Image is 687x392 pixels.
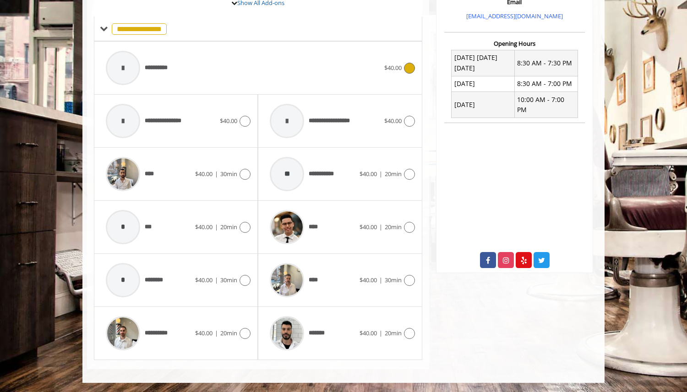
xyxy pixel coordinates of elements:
[452,50,515,76] td: [DATE] [DATE] [DATE]
[385,329,402,337] span: 20min
[385,276,402,284] span: 30min
[220,276,237,284] span: 30min
[195,329,213,337] span: $40.00
[215,170,218,178] span: |
[379,223,382,231] span: |
[360,329,377,337] span: $40.00
[215,329,218,337] span: |
[452,76,515,91] td: [DATE]
[215,276,218,284] span: |
[360,223,377,231] span: $40.00
[195,223,213,231] span: $40.00
[220,170,237,178] span: 30min
[452,92,515,118] td: [DATE]
[379,329,382,337] span: |
[360,170,377,178] span: $40.00
[360,276,377,284] span: $40.00
[195,170,213,178] span: $40.00
[514,50,578,76] td: 8:30 AM - 7:30 PM
[220,329,237,337] span: 20min
[215,223,218,231] span: |
[220,223,237,231] span: 20min
[379,276,382,284] span: |
[385,170,402,178] span: 20min
[379,170,382,178] span: |
[514,76,578,91] td: 8:30 AM - 7:00 PM
[385,223,402,231] span: 20min
[514,92,578,118] td: 10:00 AM - 7:00 PM
[384,64,402,72] span: $40.00
[444,40,585,47] h3: Opening Hours
[384,117,402,125] span: $40.00
[466,12,563,20] a: [EMAIL_ADDRESS][DOMAIN_NAME]
[220,117,237,125] span: $40.00
[195,276,213,284] span: $40.00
